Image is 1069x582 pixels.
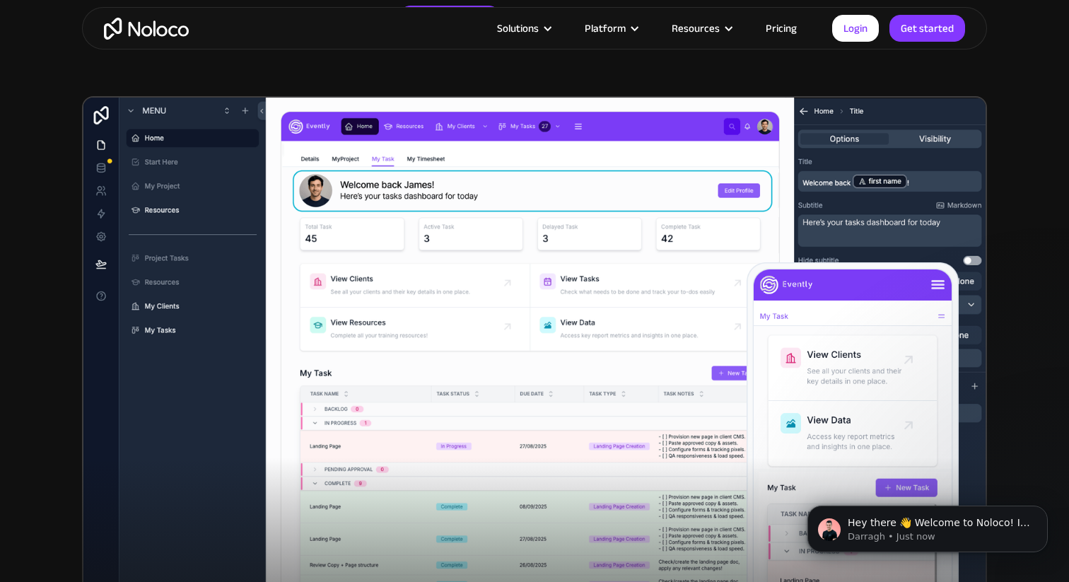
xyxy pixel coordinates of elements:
a: Get started [889,15,965,42]
div: Resources [654,19,748,37]
div: Platform [567,19,654,37]
div: Solutions [479,19,567,37]
a: Pricing [748,19,814,37]
div: Resources [672,19,720,37]
iframe: Intercom notifications message [786,476,1069,575]
a: home [104,18,189,40]
div: Platform [585,19,626,37]
a: Login [832,15,879,42]
div: Solutions [497,19,539,37]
